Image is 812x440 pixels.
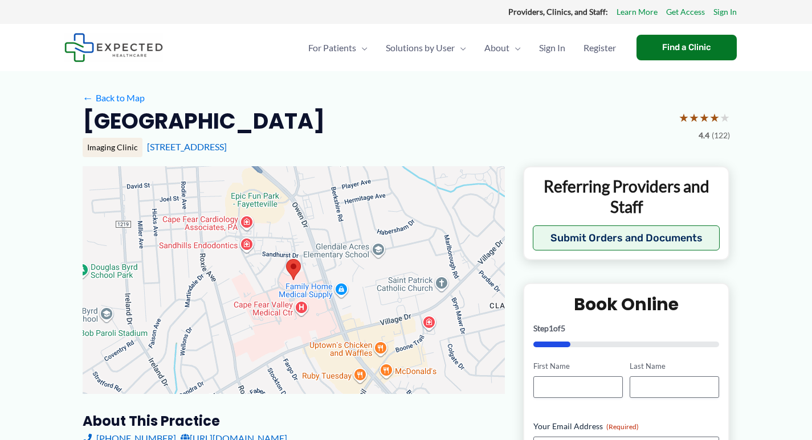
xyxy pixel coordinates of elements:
a: For PatientsMenu Toggle [299,28,377,68]
nav: Primary Site Navigation [299,28,625,68]
span: For Patients [308,28,356,68]
span: Menu Toggle [455,28,466,68]
span: 1 [549,323,553,333]
label: First Name [533,361,623,372]
span: ← [83,92,93,103]
span: Menu Toggle [509,28,521,68]
span: Register [584,28,616,68]
span: Solutions by User [386,28,455,68]
p: Referring Providers and Staff [533,176,720,217]
h2: Book Online [533,293,720,315]
a: Sign In [713,5,737,19]
a: Learn More [617,5,658,19]
span: ★ [679,107,689,128]
span: ★ [709,107,720,128]
h3: About this practice [83,412,505,430]
span: ★ [699,107,709,128]
button: Submit Orders and Documents [533,225,720,250]
span: ★ [689,107,699,128]
h2: [GEOGRAPHIC_DATA] [83,107,325,135]
div: Imaging Clinic [83,138,142,157]
a: Register [574,28,625,68]
img: Expected Healthcare Logo - side, dark font, small [64,33,163,62]
a: Sign In [530,28,574,68]
span: ★ [720,107,730,128]
a: [STREET_ADDRESS] [147,141,227,152]
span: (Required) [606,422,639,431]
label: Last Name [630,361,719,372]
span: (122) [712,128,730,143]
a: ←Back to Map [83,89,145,106]
span: Menu Toggle [356,28,368,68]
p: Step of [533,324,720,332]
strong: Providers, Clinics, and Staff: [508,7,608,17]
label: Your Email Address [533,421,720,432]
span: 5 [561,323,565,333]
a: Find a Clinic [636,35,737,60]
a: Get Access [666,5,705,19]
span: 4.4 [699,128,709,143]
span: Sign In [539,28,565,68]
a: AboutMenu Toggle [475,28,530,68]
a: Solutions by UserMenu Toggle [377,28,475,68]
span: About [484,28,509,68]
